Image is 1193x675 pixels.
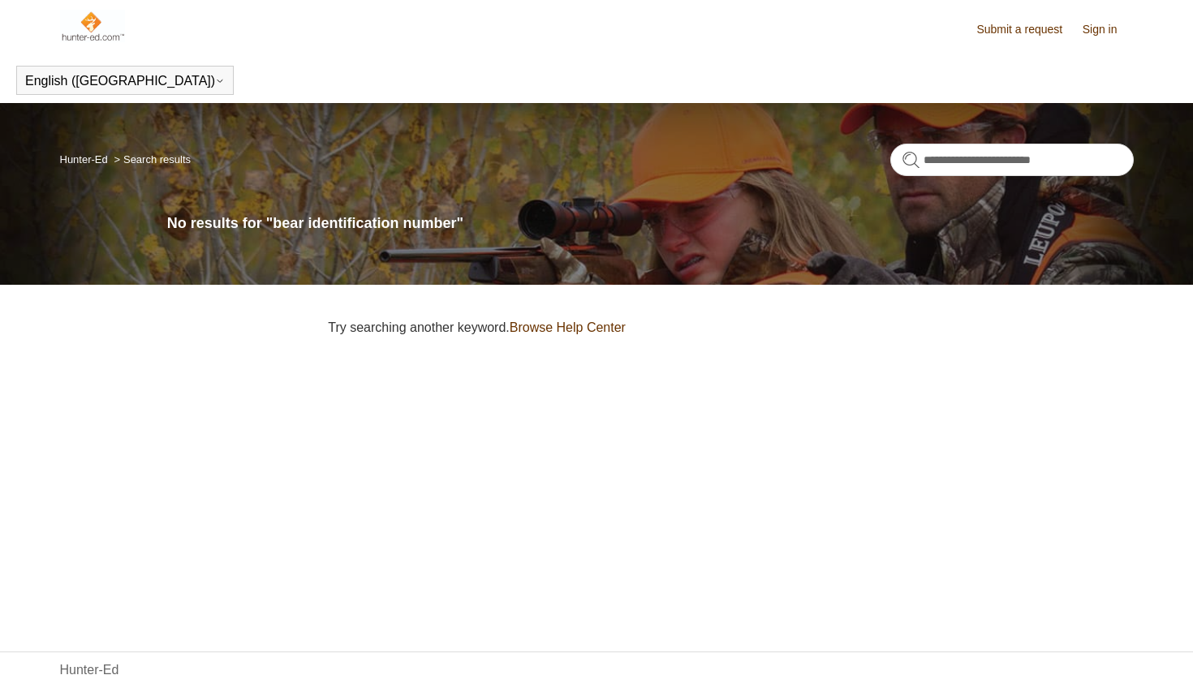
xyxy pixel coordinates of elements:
div: Chat Support [1088,621,1182,663]
img: Hunter-Ed Help Center home page [60,10,126,42]
p: Try searching another keyword. [328,318,1133,337]
button: English ([GEOGRAPHIC_DATA]) [25,74,225,88]
a: Hunter-Ed [60,153,108,166]
a: Sign in [1083,21,1134,38]
a: Submit a request [976,21,1079,38]
a: Browse Help Center [510,320,626,334]
input: Search [890,144,1134,176]
li: Hunter-Ed [60,153,111,166]
h1: No results for "bear identification number" [167,213,1134,234]
li: Search results [110,153,191,166]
